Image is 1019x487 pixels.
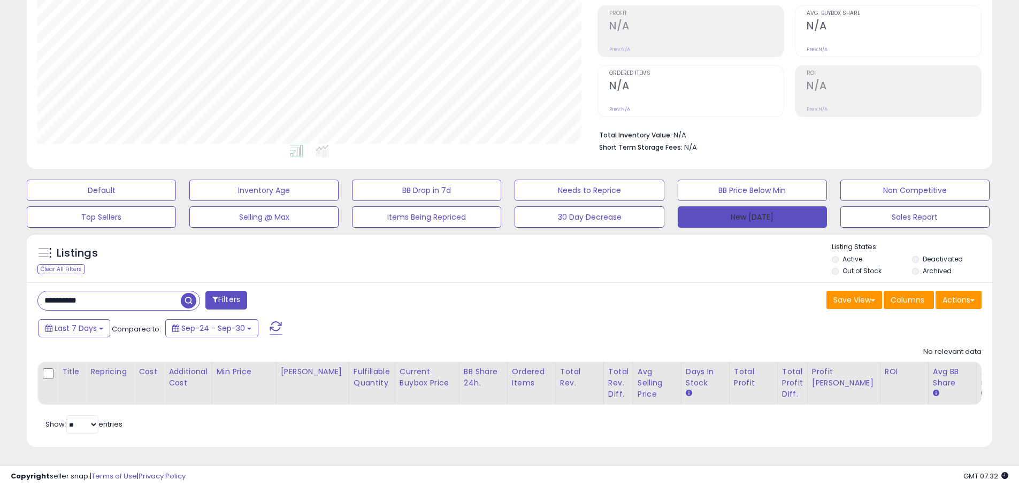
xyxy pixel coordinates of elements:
span: 2025-10-8 07:32 GMT [963,471,1008,481]
b: Short Term Storage Fees: [599,143,683,152]
div: ROI [885,366,924,377]
label: Active [842,254,862,264]
div: Clear All Filters [37,264,85,274]
div: Ordered Items [512,366,551,389]
li: N/A [599,128,974,141]
div: Avg BB Share [933,366,972,389]
h2: N/A [609,80,784,94]
div: Current Buybox Price [400,366,455,389]
button: Top Sellers [27,206,176,228]
label: Archived [923,266,952,275]
button: Items Being Repriced [352,206,501,228]
label: Deactivated [923,254,963,264]
button: Needs to Reprice [515,180,664,201]
button: Filters [205,291,247,310]
div: BB Share 24h. [464,366,503,389]
small: Prev: N/A [609,106,630,112]
h5: Listings [57,246,98,261]
div: Fulfillable Quantity [354,366,390,389]
small: Avg Win Price. [981,389,987,398]
span: Avg. Buybox Share [807,11,981,17]
div: Cost [139,366,159,377]
div: Min Price [217,366,272,377]
div: Total Rev. [560,366,599,389]
label: Out of Stock [842,266,882,275]
a: Terms of Use [91,471,137,481]
div: Days In Stock [686,366,725,389]
a: Privacy Policy [139,471,186,481]
button: Selling @ Max [189,206,339,228]
h2: N/A [807,80,981,94]
button: 30 Day Decrease [515,206,664,228]
div: Title [62,366,81,377]
button: Inventory Age [189,180,339,201]
span: Show: entries [45,419,122,429]
div: Repricing [90,366,129,377]
div: Profit [PERSON_NAME] [812,366,876,389]
span: ROI [807,71,981,76]
span: Sep-24 - Sep-30 [181,323,245,334]
button: Actions [936,291,982,309]
div: Total Rev. Diff. [608,366,629,400]
div: No relevant data [923,347,982,357]
h2: N/A [807,20,981,34]
small: Prev: N/A [807,46,828,52]
div: seller snap | | [11,471,186,482]
button: Sales Report [840,206,990,228]
small: Days In Stock. [686,389,692,398]
span: N/A [684,142,697,152]
div: Total Profit Diff. [782,366,803,400]
div: Additional Cost [168,366,208,389]
button: New [DATE] [678,206,827,228]
small: Prev: N/A [807,106,828,112]
h2: N/A [609,20,784,34]
span: Compared to: [112,324,161,334]
strong: Copyright [11,471,50,481]
button: Columns [884,291,934,309]
div: Total Profit [734,366,773,389]
button: Last 7 Days [39,319,110,337]
span: Profit [609,11,784,17]
button: Sep-24 - Sep-30 [165,319,258,337]
small: Prev: N/A [609,46,630,52]
button: BB Drop in 7d [352,180,501,201]
button: Non Competitive [840,180,990,201]
button: Save View [826,291,882,309]
span: Ordered Items [609,71,784,76]
span: Columns [891,295,924,305]
b: Total Inventory Value: [599,130,672,140]
button: BB Price Below Min [678,180,827,201]
button: Default [27,180,176,201]
span: Last 7 Days [55,323,97,334]
p: Listing States: [832,242,992,252]
div: Avg Selling Price [638,366,677,400]
small: Avg BB Share. [933,389,939,398]
div: [PERSON_NAME] [281,366,344,377]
